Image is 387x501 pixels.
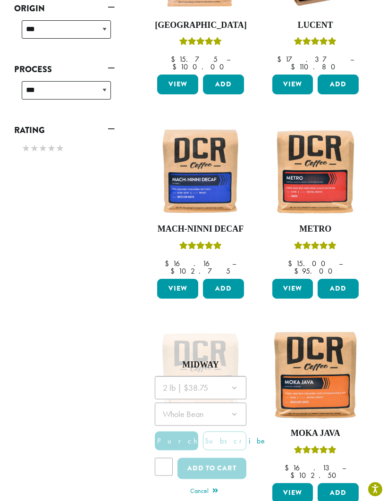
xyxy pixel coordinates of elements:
span: $ [277,54,285,64]
span: $ [285,463,293,473]
div: Rated 5.00 out of 5 [179,240,222,254]
span: ★ [22,142,30,155]
div: Origin [14,17,115,50]
button: Add [203,75,244,94]
span: $ [165,259,173,268]
img: Moka-Java-12oz-300x300.jpg [270,330,361,421]
a: View [272,279,313,299]
h4: Midway [155,360,246,371]
a: View [157,279,198,299]
bdi: 102.75 [170,266,230,276]
div: Rated 5.00 out of 5 [294,444,337,459]
span: $ [170,266,178,276]
a: Moka JavaRated 5.00 out of 5 [270,330,361,479]
h4: [GEOGRAPHIC_DATA] [155,20,246,31]
bdi: 16.16 [165,259,223,268]
span: – [232,259,236,268]
span: $ [291,62,299,72]
bdi: 17.37 [277,54,341,64]
div: Process [14,77,115,111]
span: $ [288,259,296,268]
span: ★ [39,142,47,155]
bdi: 110.80 [291,62,340,72]
button: Add [318,75,359,94]
bdi: 15.75 [171,54,218,64]
bdi: 102.50 [290,470,341,480]
h4: Moka Java [270,428,361,439]
h4: Metro [270,224,361,234]
a: Cancel [190,485,218,499]
a: Process [14,61,115,77]
h4: Lucent [270,20,361,31]
span: – [350,54,354,64]
div: Rated 5.00 out of 5 [294,36,337,50]
span: $ [172,62,180,72]
a: View [272,75,313,94]
div: Rated 4.83 out of 5 [179,36,222,50]
bdi: 15.00 [288,259,330,268]
span: – [339,259,343,268]
span: ★ [47,142,56,155]
img: Mach-Ninni-Decaf-12oz-300x300.jpg [155,125,246,217]
span: $ [294,266,302,276]
button: Add [203,279,244,299]
bdi: 100.00 [172,62,228,72]
a: View [157,75,198,94]
bdi: 16.13 [285,463,333,473]
div: Rating [14,138,115,160]
h4: Mach-Ninni Decaf [155,224,246,234]
span: ★ [56,142,64,155]
bdi: 95.00 [294,266,337,276]
button: Add [318,279,359,299]
img: Metro-12oz-300x300.jpg [270,125,361,217]
div: Rated 5.00 out of 5 [294,240,337,254]
a: Mach-Ninni DecafRated 5.00 out of 5 [155,125,246,275]
a: Origin [14,0,115,17]
a: MetroRated 5.00 out of 5 [270,125,361,275]
span: $ [171,54,179,64]
span: $ [290,470,298,480]
span: ★ [30,142,39,155]
span: – [227,54,230,64]
span: – [342,463,346,473]
a: Rating [14,122,115,138]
